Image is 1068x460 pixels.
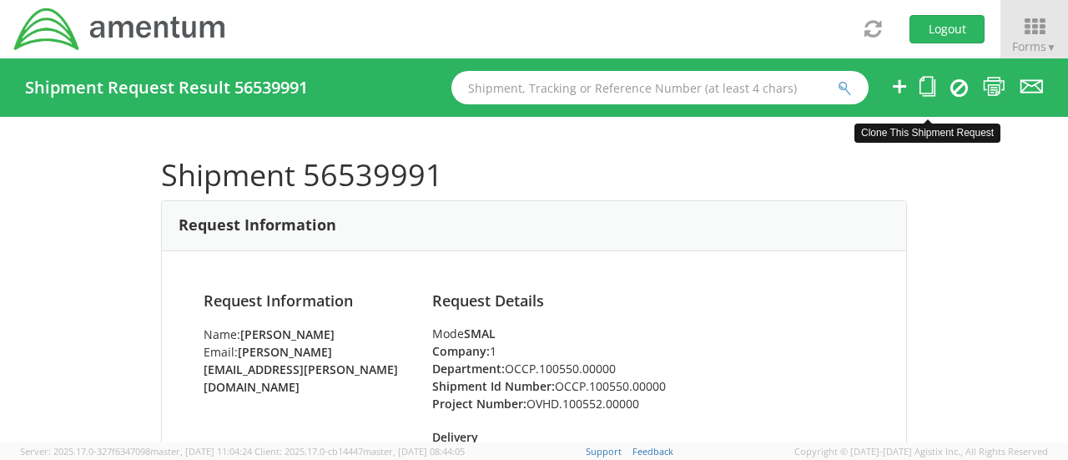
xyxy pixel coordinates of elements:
li: 1 [432,342,864,360]
span: ▼ [1046,40,1056,54]
h3: Request Information [179,217,336,234]
h4: Shipment Request Result 56539991 [25,78,308,97]
span: Client: 2025.17.0-cb14447 [254,445,465,457]
div: Mode [432,326,864,342]
a: Feedback [632,445,673,457]
li: Name: [204,326,407,343]
strong: Department: [432,361,505,377]
strong: Company: [432,343,490,359]
strong: SMAL [464,326,496,341]
li: OCCP.100550.00000 [432,360,864,377]
strong: Delivery [432,429,478,445]
strong: [PERSON_NAME][EMAIL_ADDRESS][PERSON_NAME][DOMAIN_NAME] [204,344,398,395]
strong: Shipment Id Number: [432,378,555,394]
button: Logout [909,15,985,43]
strong: [PERSON_NAME] [240,326,335,342]
span: master, [DATE] 08:44:05 [363,445,465,457]
img: dyn-intl-logo-049831509241104b2a82.png [13,6,228,53]
span: Copyright © [DATE]-[DATE] Agistix Inc., All Rights Reserved [794,445,1048,458]
div: Clone This Shipment Request [854,124,1000,143]
li: OVHD.100552.00000 [432,395,864,412]
h1: Shipment 56539991 [161,159,907,192]
a: Support [586,445,622,457]
span: Forms [1012,38,1056,54]
h4: Request Information [204,293,407,310]
span: master, [DATE] 11:04:24 [150,445,252,457]
span: Server: 2025.17.0-327f6347098 [20,445,252,457]
li: OCCP.100550.00000 [432,377,864,395]
input: Shipment, Tracking or Reference Number (at least 4 chars) [451,71,869,104]
h4: Request Details [432,293,864,310]
strong: Project Number: [432,396,526,412]
li: Email: [204,343,407,396]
